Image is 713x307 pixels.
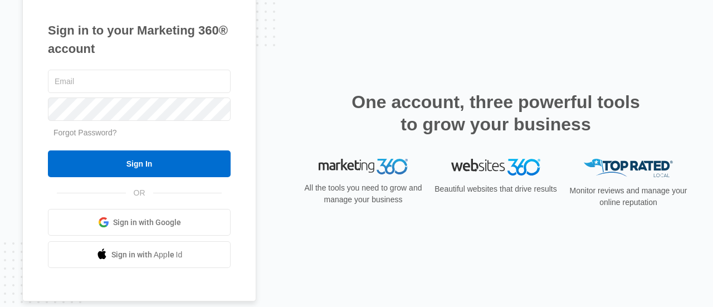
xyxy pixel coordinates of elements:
[451,159,540,175] img: Websites 360
[48,241,231,268] a: Sign in with Apple Id
[48,70,231,93] input: Email
[584,159,673,177] img: Top Rated Local
[111,249,183,261] span: Sign in with Apple Id
[113,217,181,228] span: Sign in with Google
[48,150,231,177] input: Sign In
[53,128,117,137] a: Forgot Password?
[126,187,153,199] span: OR
[48,21,231,58] h1: Sign in to your Marketing 360® account
[348,91,643,135] h2: One account, three powerful tools to grow your business
[566,185,691,208] p: Monitor reviews and manage your online reputation
[433,183,558,195] p: Beautiful websites that drive results
[319,159,408,174] img: Marketing 360
[301,182,426,206] p: All the tools you need to grow and manage your business
[48,209,231,236] a: Sign in with Google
